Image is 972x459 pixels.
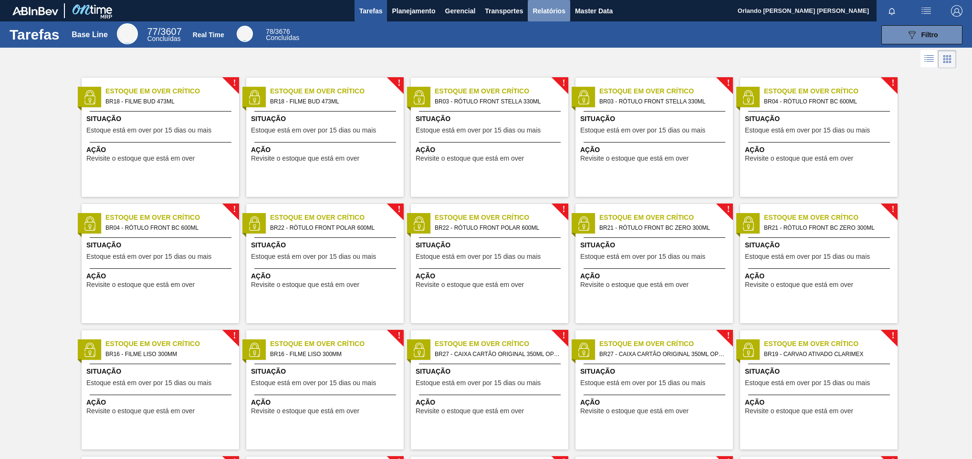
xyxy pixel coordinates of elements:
span: Situação [251,240,401,250]
span: Ação [251,145,401,155]
span: Estoque em Over Crítico [599,86,733,96]
span: Estoque está em over por 15 dias ou mais [416,253,541,260]
span: BR21 - RÓTULO FRONT BC ZERO 300ML [764,223,890,233]
span: Estoque em Over Crítico [435,339,568,349]
span: BR18 - FILME BUD 473ML [270,96,396,107]
span: Estoque está em over por 15 dias ou mais [251,127,376,134]
span: Estoque em Over Crítico [764,86,898,96]
span: Tarefas [359,5,383,17]
span: BR27 - CAIXA CARTÃO ORIGINAL 350ML OPEN CORNER [435,349,561,359]
span: Estoque em Over Crítico [435,86,568,96]
span: / 3676 [266,28,290,35]
span: ! [891,332,894,339]
span: Revisite o estoque que está em over [745,155,853,162]
span: BR27 - CAIXA CARTÃO ORIGINAL 350ML OPEN CORNER [599,349,725,359]
span: Estoque está em over por 15 dias ou mais [251,253,376,260]
span: Estoque em Over Crítico [764,213,898,223]
span: BR16 - FILME LISO 300MM [270,349,396,359]
span: Ação [580,145,731,155]
span: ! [727,206,730,213]
span: Estoque está em over por 15 dias ou mais [745,253,870,260]
span: Situação [86,114,237,124]
img: status [83,90,97,104]
span: Revisite o estoque que está em over [86,281,195,288]
span: Situação [416,240,566,250]
span: ! [891,206,894,213]
span: Revisite o estoque que está em over [251,155,359,162]
span: Estoque está em over por 15 dias ou mais [86,127,211,134]
span: Situação [251,367,401,377]
span: ! [727,80,730,87]
span: Estoque está em over por 15 dias ou mais [251,379,376,387]
span: BR03 - RÓTULO FRONT STELLA 330ML [599,96,725,107]
span: BR03 - RÓTULO FRONT STELLA 330ML [435,96,561,107]
span: ! [727,332,730,339]
span: Situação [86,240,237,250]
span: BR04 - RÓTULO FRONT BC 600ML [764,96,890,107]
span: BR18 - FILME BUD 473ML [105,96,231,107]
span: 77 [147,26,158,37]
img: status [741,90,755,104]
span: Revisite o estoque que está em over [580,281,689,288]
span: Situação [745,240,895,250]
img: status [576,90,591,104]
span: BR16 - FILME LISO 300MM [105,349,231,359]
span: Ação [416,398,566,408]
span: Ação [745,398,895,408]
span: Estoque em Over Crítico [105,339,239,349]
span: Estoque em Over Crítico [435,213,568,223]
span: Estoque está em over por 15 dias ou mais [745,127,870,134]
span: Estoque em Over Crítico [105,86,239,96]
span: BR21 - RÓTULO FRONT BC ZERO 300ML [599,223,725,233]
span: ! [891,80,894,87]
span: Situação [416,367,566,377]
span: Revisite o estoque que está em over [580,408,689,415]
h1: Tarefas [10,29,60,40]
span: Situação [580,114,731,124]
span: Ação [580,271,731,281]
span: BR04 - RÓTULO FRONT BC 600ML [105,223,231,233]
div: Base Line [117,23,138,44]
span: Gerencial [445,5,476,17]
span: Relatórios [533,5,565,17]
div: Visão em Cards [938,50,956,68]
img: status [247,343,261,357]
span: ! [562,332,565,339]
img: status [741,343,755,357]
span: Estoque em Over Crítico [599,213,733,223]
div: Base Line [72,31,108,39]
span: Ação [251,271,401,281]
span: Ação [86,145,237,155]
span: ! [233,80,236,87]
span: Situação [580,240,731,250]
img: status [247,90,261,104]
span: Concluídas [147,35,181,42]
span: Ação [251,398,401,408]
span: Estoque em Over Crítico [270,86,404,96]
span: Planejamento [392,5,435,17]
img: status [247,216,261,231]
span: Revisite o estoque que está em over [86,408,195,415]
span: Situação [251,114,401,124]
img: status [83,343,97,357]
span: Ação [416,271,566,281]
span: Situação [580,367,731,377]
span: Concluídas [266,34,299,41]
img: status [412,343,426,357]
span: BR22 - RÓTULO FRONT POLAR 600ML [435,223,561,233]
div: Visão em Lista [920,50,938,68]
span: Ação [745,271,895,281]
span: ! [397,80,400,87]
span: Estoque está em over por 15 dias ou mais [416,127,541,134]
span: Ação [745,145,895,155]
span: Estoque está em over por 15 dias ou mais [416,379,541,387]
span: Estoque está em over por 15 dias ou mais [86,253,211,260]
span: Revisite o estoque que está em over [745,281,853,288]
span: Ação [416,145,566,155]
button: Notificações [877,4,907,18]
span: Situação [86,367,237,377]
span: Revisite o estoque que está em over [251,408,359,415]
img: status [412,90,426,104]
div: Base Line [147,28,182,42]
span: Revisite o estoque que está em over [416,408,524,415]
